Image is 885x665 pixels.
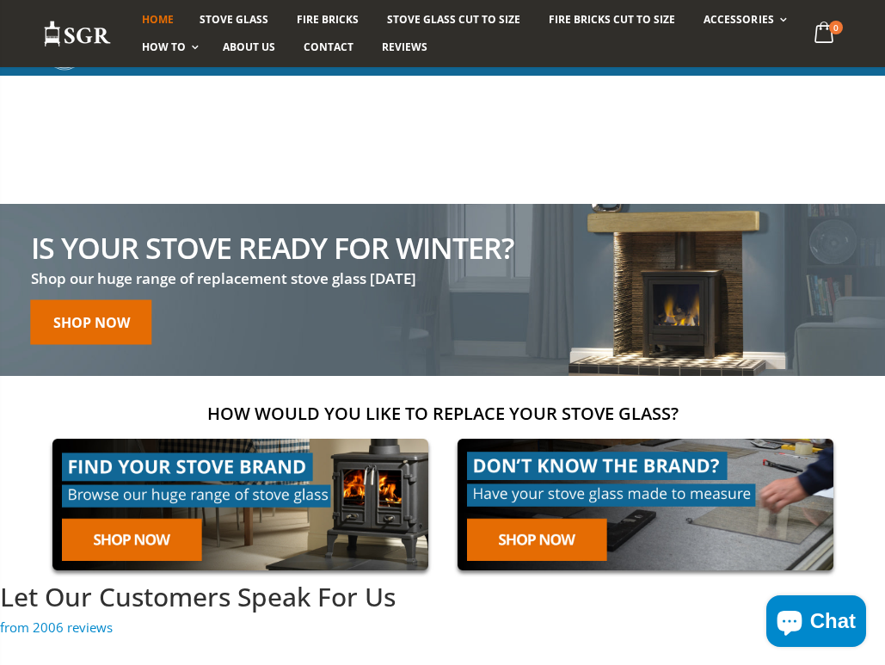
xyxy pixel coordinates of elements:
span: 0 [829,21,843,34]
a: Accessories [691,6,795,34]
span: Fire Bricks [297,12,359,27]
a: Home [129,6,187,34]
span: Home [142,12,174,27]
inbox-online-store-chat: Shopify online store chat [761,595,871,651]
a: About us [210,34,288,61]
a: Stove Glass [187,6,281,34]
span: How To [142,40,186,54]
img: find-your-brand-cta_9b334d5d-5c94-48ed-825f-d7972bbdebd0.jpg [43,429,438,580]
span: Stove Glass [200,12,268,27]
a: Contact [291,34,366,61]
a: Fire Bricks Cut To Size [536,6,688,34]
h2: Is your stove ready for winter? [31,233,513,262]
span: Reviews [382,40,427,54]
a: How To [129,34,207,61]
a: Reviews [369,34,440,61]
a: Shop now [31,299,152,344]
a: Fire Bricks [284,6,372,34]
span: Contact [304,40,353,54]
h3: Shop our huge range of replacement stove glass [DATE] [31,269,513,289]
a: 0 [807,17,842,51]
span: About us [223,40,275,54]
img: made-to-measure-cta_2cd95ceb-d519-4648-b0cf-d2d338fdf11f.jpg [448,429,843,580]
span: Fire Bricks Cut To Size [549,12,675,27]
a: Stove Glass Cut To Size [374,6,533,34]
span: Stove Glass Cut To Size [387,12,520,27]
img: Stove Glass Replacement [43,20,112,48]
span: Accessories [704,12,773,27]
h2: How would you like to replace your stove glass? [43,402,843,425]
